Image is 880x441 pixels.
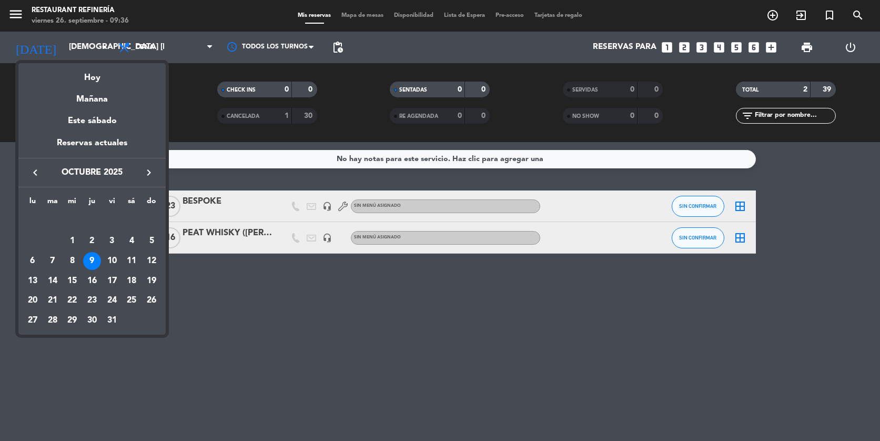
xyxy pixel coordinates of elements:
td: 31 de octubre de 2025 [102,310,122,330]
td: OCT. [23,212,161,232]
td: 20 de octubre de 2025 [23,290,43,310]
div: 12 [143,252,160,270]
td: 17 de octubre de 2025 [102,271,122,291]
td: 7 de octubre de 2025 [43,251,63,271]
td: 26 de octubre de 2025 [141,290,161,310]
th: jueves [82,195,102,212]
div: 2 [83,232,101,250]
div: 20 [24,292,42,309]
td: 6 de octubre de 2025 [23,251,43,271]
div: 17 [103,272,121,290]
td: 21 de octubre de 2025 [43,290,63,310]
th: martes [43,195,63,212]
div: 23 [83,292,101,309]
div: 10 [103,252,121,270]
div: 7 [44,252,62,270]
td: 4 de octubre de 2025 [122,231,142,251]
div: 8 [63,252,81,270]
div: 31 [103,312,121,329]
td: 12 de octubre de 2025 [141,251,161,271]
td: 9 de octubre de 2025 [82,251,102,271]
td: 19 de octubre de 2025 [141,271,161,291]
td: 1 de octubre de 2025 [62,231,82,251]
div: Hoy [18,63,166,85]
div: 21 [44,292,62,309]
div: 9 [83,252,101,270]
td: 15 de octubre de 2025 [62,271,82,291]
div: 30 [83,312,101,329]
td: 2 de octubre de 2025 [82,231,102,251]
div: 24 [103,292,121,309]
td: 24 de octubre de 2025 [102,290,122,310]
div: 28 [44,312,62,329]
div: 13 [24,272,42,290]
div: 1 [63,232,81,250]
div: 5 [143,232,160,250]
div: Reservas actuales [18,136,166,158]
td: 8 de octubre de 2025 [62,251,82,271]
td: 27 de octubre de 2025 [23,310,43,330]
div: 11 [123,252,140,270]
td: 10 de octubre de 2025 [102,251,122,271]
th: miércoles [62,195,82,212]
td: 23 de octubre de 2025 [82,290,102,310]
div: 27 [24,312,42,329]
td: 25 de octubre de 2025 [122,290,142,310]
th: lunes [23,195,43,212]
div: 16 [83,272,101,290]
th: sábado [122,195,142,212]
th: viernes [102,195,122,212]
div: Mañana [18,85,166,106]
div: 25 [123,292,140,309]
div: 4 [123,232,140,250]
div: 6 [24,252,42,270]
td: 13 de octubre de 2025 [23,271,43,291]
div: 18 [123,272,140,290]
td: 5 de octubre de 2025 [141,231,161,251]
div: 22 [63,292,81,309]
td: 14 de octubre de 2025 [43,271,63,291]
div: 19 [143,272,160,290]
i: keyboard_arrow_right [143,166,155,179]
div: 26 [143,292,160,309]
button: keyboard_arrow_left [26,166,45,179]
i: keyboard_arrow_left [29,166,42,179]
div: Este sábado [18,106,166,136]
div: 15 [63,272,81,290]
div: 29 [63,312,81,329]
span: octubre 2025 [45,166,139,179]
td: 11 de octubre de 2025 [122,251,142,271]
div: 14 [44,272,62,290]
td: 28 de octubre de 2025 [43,310,63,330]
td: 30 de octubre de 2025 [82,310,102,330]
div: 3 [103,232,121,250]
td: 29 de octubre de 2025 [62,310,82,330]
th: domingo [141,195,161,212]
td: 16 de octubre de 2025 [82,271,102,291]
button: keyboard_arrow_right [139,166,158,179]
td: 22 de octubre de 2025 [62,290,82,310]
td: 3 de octubre de 2025 [102,231,122,251]
td: 18 de octubre de 2025 [122,271,142,291]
